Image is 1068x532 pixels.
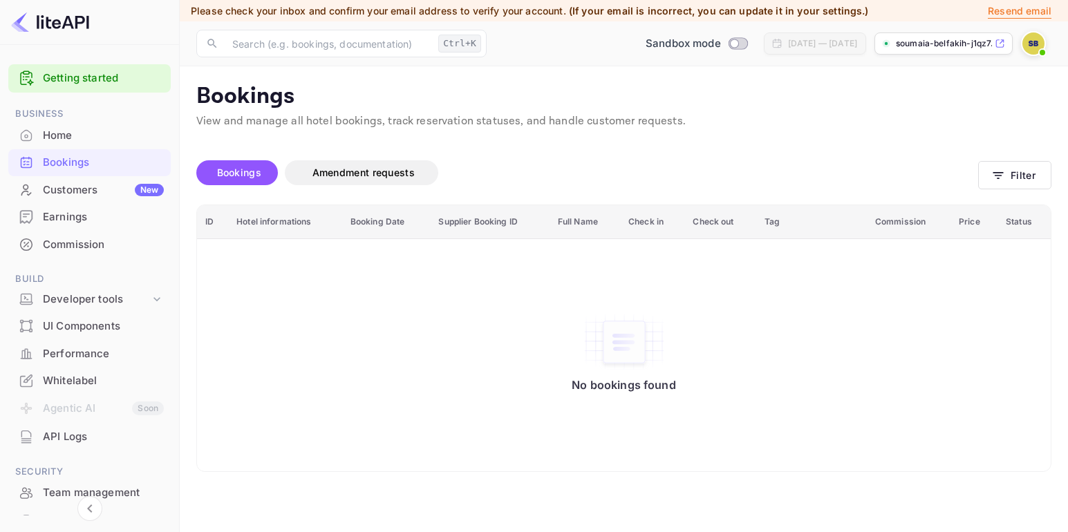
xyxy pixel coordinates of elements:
div: Ctrl+K [438,35,481,53]
th: Commission [867,205,950,239]
img: No bookings found [583,313,666,371]
div: Switch to Production mode [640,36,753,52]
span: Security [8,464,171,479]
div: UI Components [8,313,171,340]
div: Performance [43,346,164,362]
span: (If your email is incorrect, you can update it in your settings.) [569,5,869,17]
a: Getting started [43,70,164,86]
table: booking table [197,205,1051,471]
div: CustomersNew [8,177,171,204]
button: Filter [978,161,1051,189]
div: Whitelabel [8,368,171,395]
div: account-settings tabs [196,160,978,185]
a: Team management [8,479,171,505]
div: UI Components [43,319,164,334]
img: Soumaia Belfakih [1022,32,1044,55]
div: Earnings [43,209,164,225]
p: soumaia-belfakih-j1qz7... [896,37,992,50]
div: API Logs [43,429,164,445]
th: Supplier Booking ID [430,205,549,239]
a: Bookings [8,149,171,175]
div: Fraud management [43,513,164,529]
div: Performance [8,341,171,368]
th: Full Name [550,205,620,239]
th: Booking Date [342,205,431,239]
div: Developer tools [43,292,150,307]
div: Team management [8,479,171,506]
div: API Logs [8,424,171,450]
a: Commission [8,231,171,257]
p: No bookings found [572,378,676,392]
div: New [135,184,164,196]
span: Business [8,106,171,122]
span: Sandbox mode [646,36,721,52]
a: UI Components [8,313,171,339]
p: View and manage all hotel bookings, track reservation statuses, and handle customer requests. [196,113,1051,130]
span: Build [8,272,171,287]
th: Hotel informations [228,205,342,239]
span: Please check your inbox and confirm your email address to verify your account. [191,5,566,17]
div: Whitelabel [43,373,164,389]
input: Search (e.g. bookings, documentation) [224,30,433,57]
div: Home [43,128,164,144]
span: Bookings [217,167,261,178]
div: Developer tools [8,287,171,312]
a: Earnings [8,204,171,229]
a: Performance [8,341,171,366]
a: API Logs [8,424,171,449]
a: Whitelabel [8,368,171,393]
div: Home [8,122,171,149]
div: Earnings [8,204,171,231]
div: Commission [8,231,171,258]
th: Tag [756,205,867,239]
div: Bookings [43,155,164,171]
p: Resend email [988,3,1051,19]
button: Collapse navigation [77,496,102,521]
img: LiteAPI logo [11,11,89,33]
p: Bookings [196,83,1051,111]
a: CustomersNew [8,177,171,202]
div: [DATE] — [DATE] [788,37,857,50]
span: Amendment requests [312,167,415,178]
div: Bookings [8,149,171,176]
div: Commission [43,237,164,253]
div: Team management [43,485,164,501]
div: Getting started [8,64,171,93]
div: Customers [43,182,164,198]
th: ID [197,205,228,239]
th: Check in [620,205,684,239]
th: Status [997,205,1051,239]
a: Home [8,122,171,148]
th: Check out [684,205,756,239]
th: Price [950,205,997,239]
